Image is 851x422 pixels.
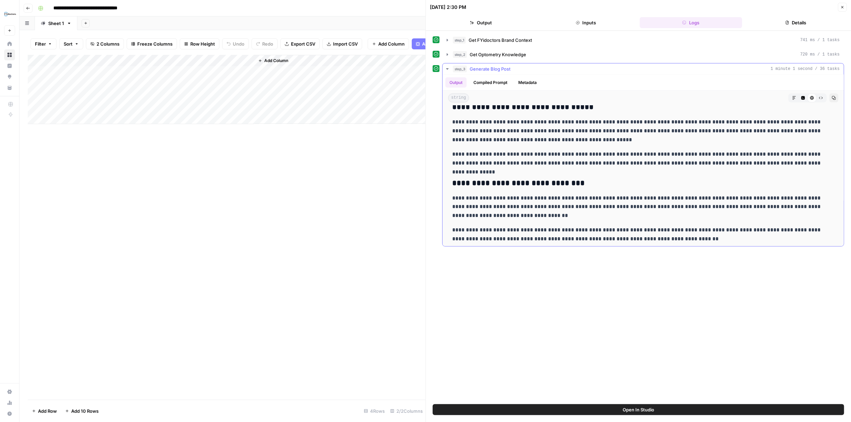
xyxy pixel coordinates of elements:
div: Domain Overview [27,40,61,45]
span: Get Optometry Knowledge [470,51,526,58]
button: Export CSV [280,38,320,49]
a: Sheet 1 [35,16,77,30]
span: Get FYidoctors Brand Context [469,37,532,44]
button: 1 minute 1 second / 36 tasks [443,63,844,74]
span: Open In Studio [623,406,654,413]
span: Add Row [38,408,57,414]
img: tab_domain_overview_orange.svg [20,40,25,45]
button: Filter [30,38,56,49]
a: Browse [4,49,15,60]
div: [DATE] 2:30 PM [430,4,466,11]
span: Sort [64,40,73,47]
button: Add Power Agent [412,38,463,49]
button: Add Row [28,406,61,417]
button: Details [745,17,847,28]
span: Generate Blog Post [470,65,510,72]
div: 1 minute 1 second / 36 tasks [443,75,844,246]
img: FYidoctors Logo [4,8,16,20]
span: Export CSV [291,40,315,47]
a: Home [4,38,15,49]
button: 741 ms / 1 tasks [443,35,844,46]
button: Metadata [514,77,541,88]
button: Inputs [535,17,637,28]
div: Keywords by Traffic [77,40,113,45]
button: Redo [252,38,278,49]
a: Insights [4,60,15,71]
a: Usage [4,397,15,408]
span: string [448,94,469,103]
button: Add Column [255,56,291,65]
button: Row Height [180,38,219,49]
button: Add Column [368,38,409,49]
button: Add 10 Rows [61,406,103,417]
div: Sheet 1 [48,20,64,27]
span: Undo [233,40,244,47]
button: 2 Columns [86,38,124,49]
span: Freeze Columns [137,40,173,47]
img: logo_orange.svg [11,11,16,16]
button: Undo [222,38,249,49]
button: Output [445,77,467,88]
a: Your Data [4,82,15,93]
button: Compiled Prompt [469,77,511,88]
div: 4 Rows [361,406,388,417]
img: website_grey.svg [11,18,16,23]
span: Row Height [190,40,215,47]
button: Workspace: FYidoctors [4,5,15,23]
button: Logs [640,17,742,28]
div: v 4.0.25 [19,11,34,16]
div: 2/2 Columns [388,406,425,417]
img: tab_keywords_by_traffic_grey.svg [69,40,75,45]
button: 720 ms / 1 tasks [443,49,844,60]
button: Output [430,17,532,28]
div: Domain: [DOMAIN_NAME] [18,18,75,23]
span: step_3 [453,65,467,72]
button: Import CSV [322,38,362,49]
span: Add Power Agent [422,40,459,47]
span: 1 minute 1 second / 36 tasks [771,66,840,72]
a: Settings [4,386,15,397]
span: Filter [35,40,46,47]
button: Open In Studio [433,404,844,415]
button: Sort [59,38,83,49]
span: Import CSV [333,40,358,47]
span: step_1 [453,37,466,44]
span: 741 ms / 1 tasks [800,37,840,43]
span: step_2 [453,51,467,58]
span: 720 ms / 1 tasks [800,51,840,58]
button: Help + Support [4,408,15,419]
a: Opportunities [4,71,15,82]
span: Add Column [264,58,288,64]
span: 2 Columns [97,40,119,47]
span: Add Column [378,40,405,47]
span: Redo [262,40,273,47]
button: Freeze Columns [127,38,177,49]
span: Add 10 Rows [71,408,99,414]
